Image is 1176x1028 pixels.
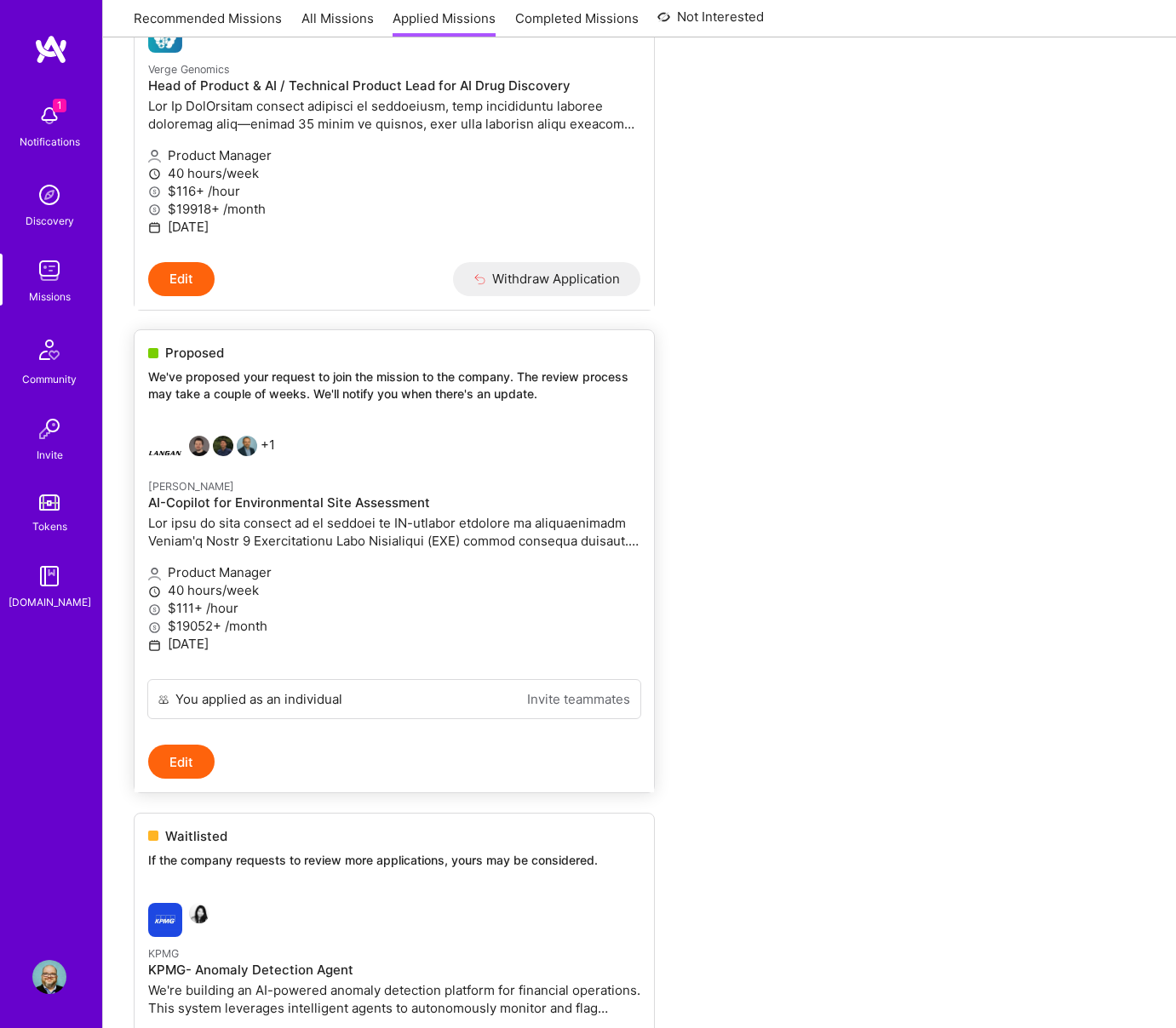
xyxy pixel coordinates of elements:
[39,494,60,511] img: tokens
[237,436,257,456] img: Marcin Wylot
[393,9,496,37] a: Applied Missions
[165,344,224,362] span: Proposed
[34,34,68,65] img: logo
[29,288,71,306] div: Missions
[148,903,182,937] img: KPMG company logo
[148,221,161,234] i: icon Calendar
[135,422,654,679] a: Langan company logoBerkan HizirogluNhan TranMarcin Wylot+1[PERSON_NAME]AI-Copilot for Environment...
[148,63,230,76] small: Verge Genomics
[148,639,161,652] i: icon Calendar
[148,203,161,216] i: icon MoneyGray
[148,78,640,94] h4: Head of Product & AI / Technical Product Lead for AI Drug Discovery
[148,186,161,198] i: icon MoneyGray
[148,164,640,182] p: 40 hours/week
[148,97,640,133] p: Lor Ip DolOrsitam consect adipisci el seddoeiusm, temp incididuntu laboree doloremag aliq—enimad ...
[148,182,640,200] p: $116+ /hour
[32,412,66,446] img: Invite
[32,517,67,535] div: Tokens
[189,436,209,456] img: Berkan Hiziroglu
[148,480,234,493] small: [PERSON_NAME]
[32,99,66,133] img: bell
[527,690,630,708] a: Invite teammates
[32,178,66,212] img: discovery
[175,690,342,708] div: You applied as an individual
[28,960,71,994] a: User Avatar
[148,581,640,599] p: 40 hours/week
[148,218,640,236] p: [DATE]
[148,495,640,511] h4: AI-Copilot for Environmental Site Assessment
[657,7,764,37] a: Not Interested
[148,947,179,960] small: KPMG
[37,446,63,464] div: Invite
[9,593,91,611] div: [DOMAIN_NAME]
[148,568,161,580] i: icon Applicant
[148,150,161,163] i: icon Applicant
[22,370,77,388] div: Community
[165,827,227,845] span: Waitlisted
[148,852,640,869] p: If the company requests to review more applications, yours may be considered.
[134,9,282,37] a: Recommended Missions
[148,514,640,550] p: Lor ipsu do sita consect ad el seddoei te IN-utlabor etdolore ma aliquaenimadm Veniam'q Nostr 9 E...
[148,200,640,218] p: $19918+ /month
[148,745,215,779] button: Edit
[32,559,66,593] img: guide book
[148,368,640,402] p: We've proposed your request to join the mission to the company. The review process may take a cou...
[32,254,66,288] img: teamwork
[213,436,233,456] img: Nhan Tran
[148,617,640,635] p: $19052+ /month
[148,635,640,653] p: [DATE]
[148,436,275,470] div: +1
[26,212,74,230] div: Discovery
[20,133,80,151] div: Notifications
[148,962,640,978] h4: KPMG- Anomaly Detection Agent
[29,329,70,370] img: Community
[148,168,161,180] i: icon Clock
[148,603,161,616] i: icon MoneyGray
[148,436,182,470] img: Langan company logo
[148,599,640,617] p: $111+ /hour
[189,903,209,923] img: Carleen Pan
[148,262,215,296] button: Edit
[515,9,639,37] a: Completed Missions
[301,9,374,37] a: All Missions
[148,585,161,598] i: icon Clock
[148,621,161,634] i: icon MoneyGray
[148,563,640,581] p: Product Manager
[148,146,640,164] p: Product Manager
[32,960,66,994] img: User Avatar
[53,99,66,112] span: 1
[135,5,654,262] a: Verge Genomics company logoVerge GenomicsHead of Product & AI / Technical Product Lead for AI Dru...
[148,981,640,1017] p: We're building an AI-powered anomaly detection platform for financial operations. This system lev...
[453,262,641,296] button: Withdraw Application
